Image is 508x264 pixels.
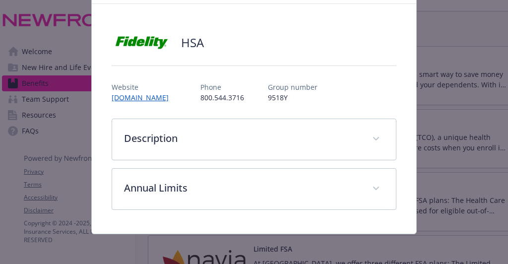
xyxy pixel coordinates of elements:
[112,93,177,102] a: [DOMAIN_NAME]
[112,119,395,160] div: Description
[124,181,360,196] p: Annual Limits
[112,82,177,92] p: Website
[112,28,171,58] img: Fidelity Investments
[200,92,244,103] p: 800.544.3716
[268,82,317,92] p: Group number
[181,34,204,51] h2: HSA
[200,82,244,92] p: Phone
[124,131,360,146] p: Description
[112,169,395,209] div: Annual Limits
[268,92,317,103] p: 9518Y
